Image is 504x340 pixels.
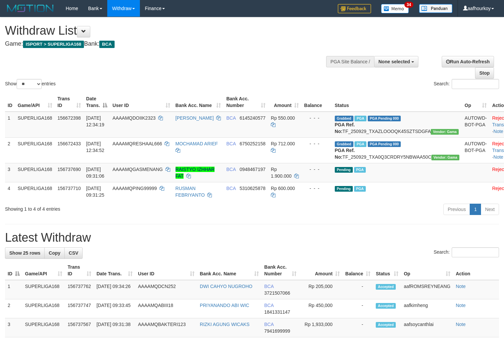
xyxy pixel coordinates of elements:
[271,141,295,146] span: Rp 712.000
[69,250,78,256] span: CSV
[176,141,218,146] a: MOCHAMAD ARIEF
[99,41,114,48] span: BCA
[58,141,81,146] span: 156672433
[22,261,65,280] th: Game/API: activate to sort column ascending
[5,261,22,280] th: ID: activate to sort column descending
[113,186,157,191] span: AAAAMQPING99999
[55,93,84,112] th: Trans ID: activate to sort column ascending
[452,79,499,89] input: Search:
[354,186,366,192] span: Marked by aafsoycanthlai
[462,93,490,112] th: Op: activate to sort column ascending
[226,186,236,191] span: BCA
[64,247,83,259] a: CSV
[271,115,295,121] span: Rp 550.000
[264,284,273,289] span: BCA
[354,116,366,121] span: Marked by aafsoycanthlai
[135,318,197,337] td: AAAAMQBAKTERI123
[335,167,353,173] span: Pending
[65,299,94,318] td: 156737747
[113,141,162,146] span: AAAAMQRESHAAL666
[5,112,15,138] td: 1
[5,79,56,89] label: Show entries
[5,318,22,337] td: 3
[15,93,55,112] th: Game/API: activate to sort column ascending
[264,328,290,334] span: Copy 7941699999 to clipboard
[338,4,371,13] img: Feedback.jpg
[268,93,301,112] th: Amount: activate to sort column ascending
[5,203,205,212] div: Showing 1 to 4 of 4 entries
[15,112,55,138] td: SUPERLIGA168
[15,182,55,201] td: SUPERLIGA168
[419,4,452,13] img: panduan.png
[22,280,65,299] td: SUPERLIGA168
[135,280,197,299] td: AAAAMQDCN252
[17,79,42,89] select: Showentries
[304,185,329,192] div: - - -
[240,167,265,172] span: Copy 0948467197 to clipboard
[368,141,401,147] span: PGA Pending
[456,322,466,327] a: Note
[335,148,355,160] b: PGA Ref. No:
[176,186,205,198] a: RUSMAN FEBRIYANTO
[113,115,156,121] span: AAAAMQDOIIK2323
[299,299,342,318] td: Rp 450,000
[299,261,342,280] th: Amount: activate to sort column ascending
[376,284,396,290] span: Accepted
[86,115,105,127] span: [DATE] 12:34:19
[86,141,105,153] span: [DATE] 12:34:52
[226,141,236,146] span: BCA
[442,56,494,67] a: Run Auto-Refresh
[135,299,197,318] td: AAAAMQABIII18
[452,247,499,257] input: Search:
[94,261,136,280] th: Date Trans.: activate to sort column ascending
[197,261,261,280] th: Bank Acc. Name: activate to sort column ascending
[264,322,273,327] span: BCA
[58,186,81,191] span: 156737710
[65,261,94,280] th: Trans ID: activate to sort column ascending
[335,186,353,192] span: Pending
[431,129,459,135] span: Vendor URL: https://trx31.1velocity.biz
[49,250,60,256] span: Copy
[373,261,401,280] th: Status: activate to sort column ascending
[335,122,355,134] b: PGA Ref. No:
[5,280,22,299] td: 1
[456,303,466,308] a: Note
[431,155,459,160] span: Vendor URL: https://trx31.1velocity.biz
[404,2,413,8] span: 34
[401,318,453,337] td: aafsoycanthlai
[401,280,453,299] td: aafROMSREYNEANG
[65,318,94,337] td: 156737567
[462,137,490,163] td: AUTOWD-BOT-PGA
[401,299,453,318] td: aafkimheng
[381,4,409,13] img: Button%20Memo.svg
[5,41,329,47] h4: Game: Bank:
[304,115,329,121] div: - - -
[301,93,332,112] th: Balance
[481,204,499,215] a: Next
[5,24,329,37] h1: Withdraw List
[475,67,494,79] a: Stop
[264,309,290,315] span: Copy 1841331147 to clipboard
[94,280,136,299] td: [DATE] 09:34:26
[401,261,453,280] th: Op: activate to sort column ascending
[453,261,499,280] th: Action
[434,79,499,89] label: Search:
[135,261,197,280] th: User ID: activate to sort column ascending
[200,322,250,327] a: RIZKI AGUNG WICAKS
[342,299,373,318] td: -
[332,137,462,163] td: TF_250929_TXA0Q3CRDRY5NBWAA50C
[493,154,503,160] a: Note
[9,250,40,256] span: Show 25 rows
[15,163,55,182] td: SUPERLIGA168
[462,112,490,138] td: AUTOWD-BOT-PGA
[58,167,81,172] span: 156737690
[299,318,342,337] td: Rp 1,933,000
[368,116,401,121] span: PGA Pending
[240,186,265,191] span: Copy 5310625878 to clipboard
[226,115,236,121] span: BCA
[304,140,329,147] div: - - -
[5,299,22,318] td: 2
[94,299,136,318] td: [DATE] 09:33:45
[342,280,373,299] td: -
[5,137,15,163] td: 2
